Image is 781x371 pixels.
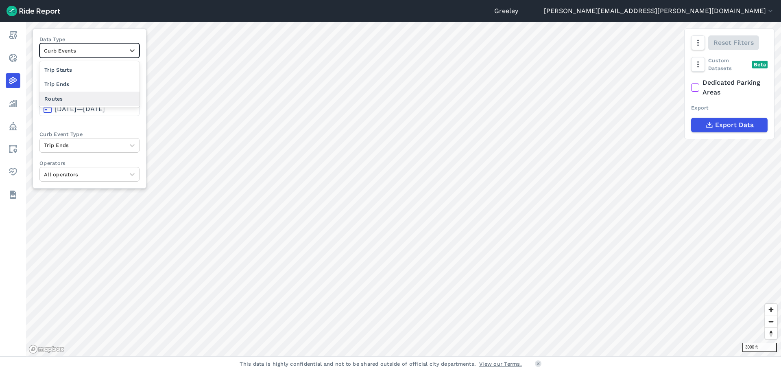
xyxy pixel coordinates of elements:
[742,343,777,352] div: 3000 ft
[479,360,522,368] a: View our Terms.
[715,120,754,130] span: Export Data
[6,119,20,134] a: Policy
[39,63,140,77] div: Trip Starts
[691,78,768,97] label: Dedicated Parking Areas
[6,73,20,88] a: Heatmaps
[494,6,518,16] a: Greeley
[752,61,768,68] div: Beta
[26,22,781,356] canvas: Map
[691,118,768,132] button: Export Data
[6,28,20,42] a: Report
[708,35,759,50] button: Reset Filters
[765,327,777,339] button: Reset bearing to north
[691,57,768,72] div: Custom Datasets
[544,6,774,16] button: [PERSON_NAME][EMAIL_ADDRESS][PERSON_NAME][DOMAIN_NAME]
[765,316,777,327] button: Zoom out
[39,77,140,91] div: Trip Ends
[6,96,20,111] a: Analyze
[39,101,140,116] button: [DATE]—[DATE]
[39,92,140,106] div: Routes
[713,38,754,48] span: Reset Filters
[6,165,20,179] a: Health
[39,130,140,138] label: Curb Event Type
[55,105,105,113] span: [DATE]—[DATE]
[6,187,20,202] a: Datasets
[39,35,140,43] label: Data Type
[39,159,140,167] label: Operators
[6,50,20,65] a: Realtime
[691,104,768,112] div: Export
[765,304,777,316] button: Zoom in
[6,142,20,156] a: Areas
[7,6,60,16] img: Ride Report
[28,345,64,354] a: Mapbox logo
